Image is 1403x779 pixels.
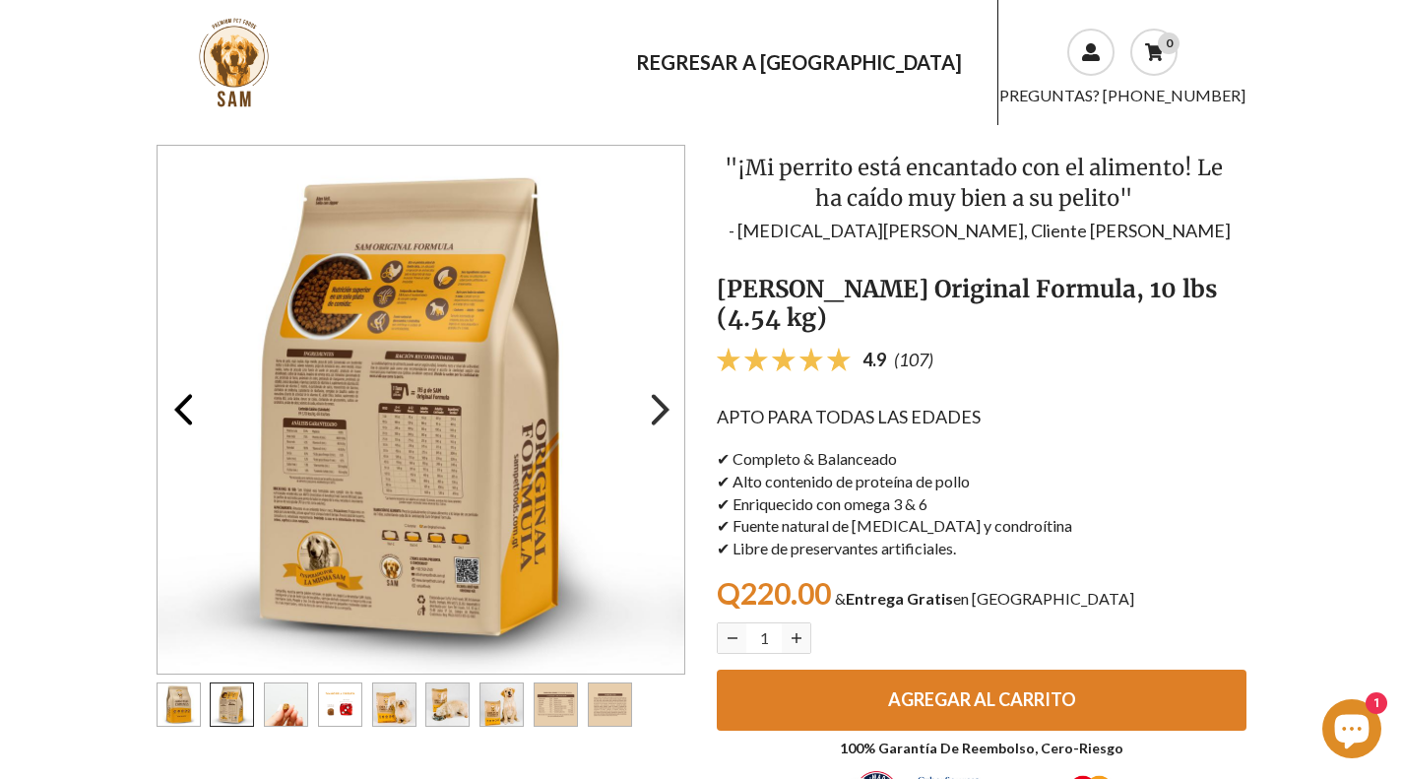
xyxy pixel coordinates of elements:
[717,493,1246,516] p: ✔︎ Enriquecido con omega 3 & 6
[725,154,1223,212] span: "¡Mi perrito está encantado con el alimento! Le ha caído muy bien a su pelito"
[157,682,201,727] li: Carousel Page 1
[157,682,686,727] ul: Carousel Pagination
[589,683,631,726] img: 740400205103-08.png
[158,385,207,434] button: Preview
[425,682,470,727] li: Carousel Page 6
[157,682,201,727] button: Carousel pagination button
[717,276,1231,333] h1: [PERSON_NAME] Original Formula, 10 lbs (4.54 kg)
[588,682,632,727] li: Carousel Page 9
[888,688,1076,710] span: AGREGAR AL CARRITO
[426,683,469,726] img: sam-pet-foods-3-33-5.jpeg
[717,575,831,611] span: Q220.00
[1130,29,1178,76] a: 0
[534,682,578,727] li: Carousel Page 8
[718,623,746,653] button: Reducir cantidad para Sam Original, 10 lbs (4.54 kg)
[1316,699,1387,763] inbox-online-store-chat: Chat de la tienda online Shopify
[480,683,523,726] img: sam-pet-foods-3-23-2.jpeg
[372,682,416,727] button: Carousel pagination button
[717,348,933,371] a: 4.9 (107)
[318,682,362,727] li: Carousel Page 4
[534,682,578,727] button: Carousel pagination button
[717,538,1246,560] p: ✔︎ Libre de preservantes artificiales.
[373,683,415,726] img: sam-pet-foods-3-29-3.jpeg
[479,682,524,727] button: Carousel pagination button
[999,86,1245,104] a: PREGUNTAS? [PHONE_NUMBER]
[862,349,886,370] span: 4.9
[1158,32,1180,54] div: 0
[425,682,470,727] button: Carousel pagination button
[717,515,1246,538] p: ✔︎ Fuente natural de [MEDICAL_DATA] y condroítina
[894,349,933,370] span: (107)
[264,682,308,727] button: Carousel pagination button
[264,682,308,727] li: Carousel Page 3
[210,682,254,727] button: Carousel pagination button
[535,683,577,726] img: 740400205103-07.png
[265,683,307,726] img: sam-croque-51.jpeg
[372,682,416,727] li: Carousel Page 5
[717,406,981,427] span: APTO PARA TODAS LAS EDADES
[158,146,685,674] img: mockupfinales-10.jpeg
[717,670,1246,731] button: AGREGAR AL CARRITO
[846,589,953,608] span: Entrega Gratis
[717,448,1246,471] p: ✔︎ Completo & Balanceado
[782,623,810,653] button: Aumentar cantidad para Sam Original, 10 lbs (4.54 kg)
[746,623,782,653] input: Cantidad para Sam Original, 10 lbs (4.54 kg)
[717,471,1246,493] p: ✔︎ Alto contenido de proteína de pollo
[729,220,1231,241] span: - [MEDICAL_DATA][PERSON_NAME], Cliente [PERSON_NAME]
[187,16,281,109] img: sam.png
[210,682,254,727] li: Carousel Page 2 (Current Slide)
[158,683,200,726] img: mockupfinales-02.jpeg
[635,385,684,434] button: Next
[318,682,362,727] button: Carousel pagination button
[588,682,632,727] button: Carousel pagination button
[840,740,1123,756] a: 100% Garantía De Reembolso, Cero-Riesgo
[479,682,524,727] li: Carousel Page 7
[835,588,1134,611] p: & en [GEOGRAPHIC_DATA]
[211,683,253,726] img: mockupfinales-10.jpeg
[616,40,982,84] a: REGRESAR A [GEOGRAPHIC_DATA]
[319,683,361,726] img: 740400205103-06.png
